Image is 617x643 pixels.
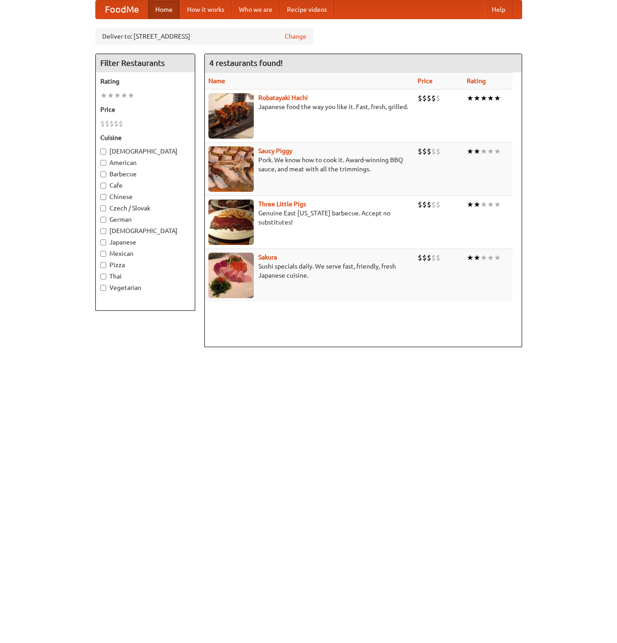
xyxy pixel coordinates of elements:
li: ★ [494,199,501,209]
li: $ [431,199,436,209]
li: $ [100,119,105,129]
input: Vegetarian [100,285,106,291]
a: FoodMe [96,0,148,19]
a: How it works [180,0,232,19]
li: $ [431,253,436,263]
li: $ [418,253,422,263]
b: Sakura [258,254,277,261]
h5: Cuisine [100,133,190,142]
li: ★ [487,93,494,103]
img: robatayaki.jpg [208,93,254,139]
li: $ [422,199,427,209]
label: American [100,158,190,167]
input: German [100,217,106,223]
li: $ [118,119,123,129]
li: $ [418,146,422,156]
input: Barbecue [100,171,106,177]
li: $ [436,199,440,209]
label: Pizza [100,260,190,269]
li: ★ [487,146,494,156]
li: ★ [114,90,121,100]
label: [DEMOGRAPHIC_DATA] [100,226,190,235]
h5: Rating [100,77,190,86]
li: ★ [480,146,487,156]
li: $ [431,93,436,103]
a: Saucy Piggy [258,147,292,155]
li: ★ [480,253,487,263]
a: Name [208,77,225,85]
a: Home [148,0,180,19]
a: Change [285,32,306,41]
li: ★ [480,199,487,209]
label: Chinese [100,192,190,201]
img: sakura.jpg [208,253,254,298]
label: Cafe [100,181,190,190]
a: Three Little Pigs [258,200,306,208]
li: $ [422,146,427,156]
input: Cafe [100,183,106,189]
input: Thai [100,274,106,279]
li: ★ [467,199,474,209]
li: ★ [474,146,480,156]
li: $ [427,93,431,103]
label: Vegetarian [100,283,190,292]
input: Czech / Slovak [100,205,106,211]
label: Thai [100,272,190,281]
li: ★ [474,253,480,263]
img: saucy.jpg [208,146,254,192]
p: Genuine East [US_STATE] barbecue. Accept no substitutes! [208,209,411,227]
li: $ [418,93,422,103]
li: $ [427,146,431,156]
li: ★ [494,146,501,156]
li: $ [105,119,109,129]
h5: Price [100,105,190,114]
a: Rating [467,77,486,85]
label: Czech / Slovak [100,204,190,213]
li: $ [427,199,431,209]
li: ★ [121,90,128,100]
input: [DEMOGRAPHIC_DATA] [100,228,106,234]
li: $ [114,119,118,129]
label: [DEMOGRAPHIC_DATA] [100,147,190,156]
li: ★ [467,146,474,156]
a: Robatayaki Hachi [258,94,308,101]
h4: Filter Restaurants [96,54,195,72]
p: Sushi specials daily. We serve fast, friendly, fresh Japanese cuisine. [208,262,411,280]
li: ★ [487,253,494,263]
a: Price [418,77,433,85]
a: Recipe videos [280,0,334,19]
input: American [100,160,106,166]
li: $ [418,199,422,209]
li: $ [422,93,427,103]
label: Japanese [100,238,190,247]
li: $ [436,93,440,103]
li: $ [431,146,436,156]
li: ★ [128,90,134,100]
li: ★ [487,199,494,209]
input: [DEMOGRAPHIC_DATA] [100,149,106,155]
li: ★ [480,93,487,103]
li: $ [422,253,427,263]
p: Pork. We know how to cook it. Award-winning BBQ sauce, and meat with all the trimmings. [208,155,411,174]
li: ★ [494,93,501,103]
li: ★ [494,253,501,263]
label: Mexican [100,249,190,258]
li: ★ [467,93,474,103]
label: German [100,215,190,224]
a: Help [484,0,513,19]
a: Who we are [232,0,280,19]
li: $ [436,146,440,156]
li: ★ [100,90,107,100]
li: $ [109,119,114,129]
li: ★ [474,93,480,103]
li: ★ [474,199,480,209]
li: ★ [107,90,114,100]
li: $ [427,253,431,263]
li: ★ [467,253,474,263]
li: $ [436,253,440,263]
p: Japanese food the way you like it. Fast, fresh, grilled. [208,102,411,111]
label: Barbecue [100,169,190,179]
